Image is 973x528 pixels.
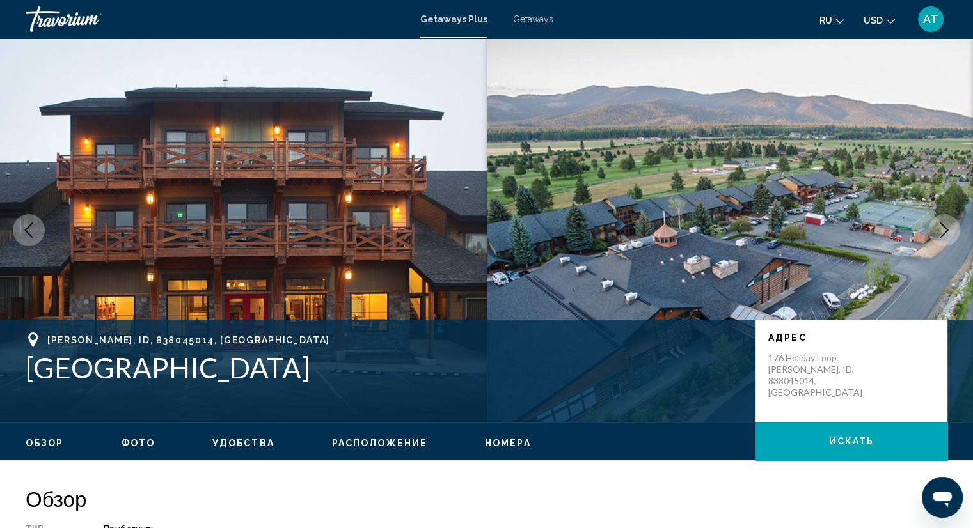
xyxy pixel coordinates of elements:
[26,438,64,448] span: Обзор
[26,351,743,384] h1: [GEOGRAPHIC_DATA]
[26,486,947,511] h2: Обзор
[922,477,963,518] iframe: Кнопка запуска окна обмена сообщениями
[26,6,407,32] a: Travorium
[755,422,947,460] button: искать
[829,437,874,447] span: искать
[47,335,330,345] span: [PERSON_NAME], ID, 838045014, [GEOGRAPHIC_DATA]
[923,13,938,26] span: AT
[26,437,64,449] button: Обзор
[212,437,274,449] button: Удобства
[485,438,531,448] span: Номера
[332,438,427,448] span: Расположение
[768,332,935,343] p: Адрес
[332,437,427,449] button: Расположение
[513,14,553,24] a: Getaways
[485,437,531,449] button: Номера
[819,11,844,29] button: Change language
[864,11,895,29] button: Change currency
[768,352,871,398] p: 176 Holiday Loop [PERSON_NAME], ID, 838045014, [GEOGRAPHIC_DATA]
[13,214,45,246] button: Previous image
[212,438,274,448] span: Удобства
[914,6,947,33] button: User Menu
[819,15,832,26] span: ru
[928,214,960,246] button: Next image
[864,15,883,26] span: USD
[122,437,155,449] button: Фото
[122,438,155,448] span: Фото
[420,14,487,24] a: Getaways Plus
